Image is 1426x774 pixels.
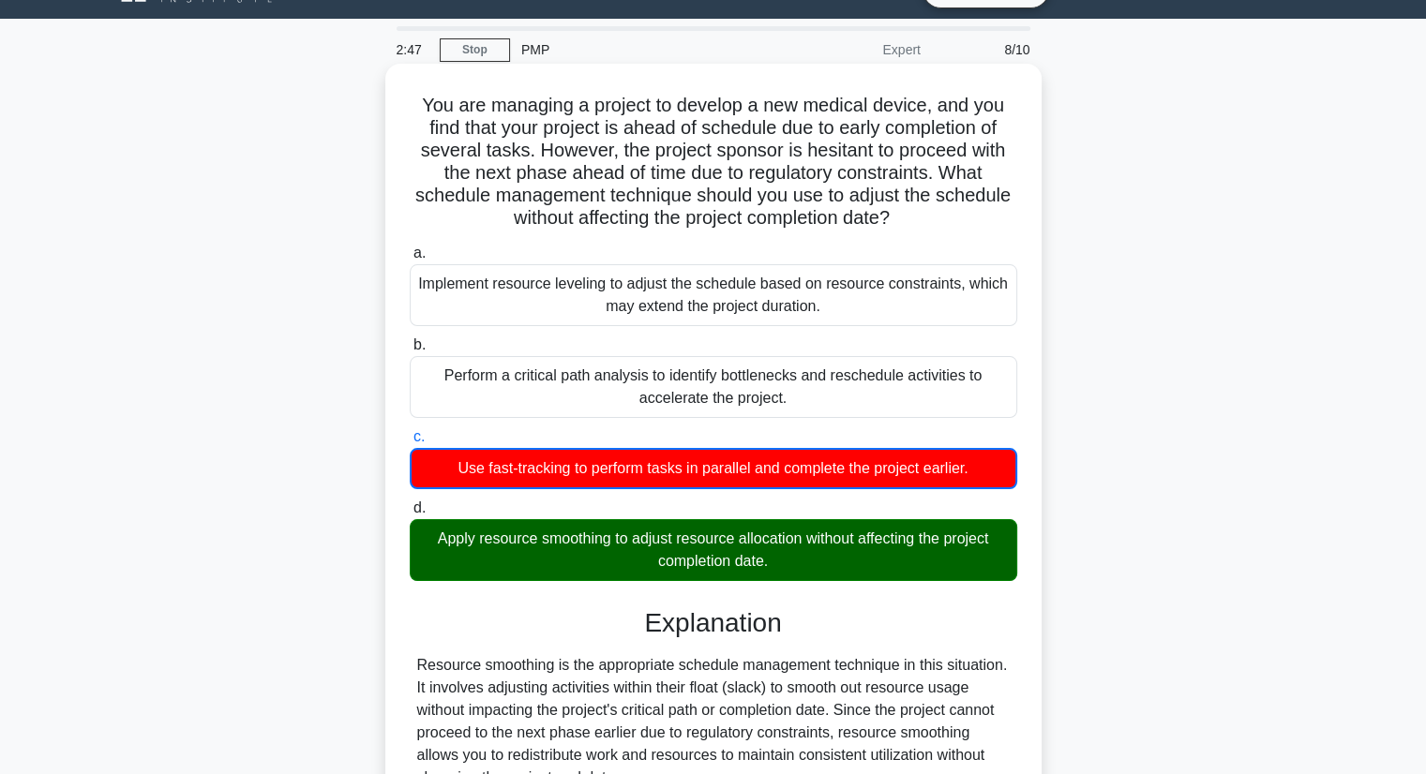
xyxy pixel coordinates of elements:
div: Perform a critical path analysis to identify bottlenecks and reschedule activities to accelerate ... [410,356,1017,418]
div: Expert [768,31,932,68]
h3: Explanation [421,607,1006,639]
div: Apply resource smoothing to adjust resource allocation without affecting the project completion d... [410,519,1017,581]
span: d. [413,499,426,515]
div: 8/10 [932,31,1042,68]
span: c. [413,428,425,444]
h5: You are managing a project to develop a new medical device, and you find that your project is ahe... [408,94,1019,231]
div: Implement resource leveling to adjust the schedule based on resource constraints, which may exten... [410,264,1017,326]
div: PMP [510,31,768,68]
span: a. [413,245,426,260]
div: Use fast-tracking to perform tasks in parallel and complete the project earlier. [410,448,1017,489]
div: 2:47 [385,31,440,68]
a: Stop [440,38,510,62]
span: b. [413,336,426,352]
